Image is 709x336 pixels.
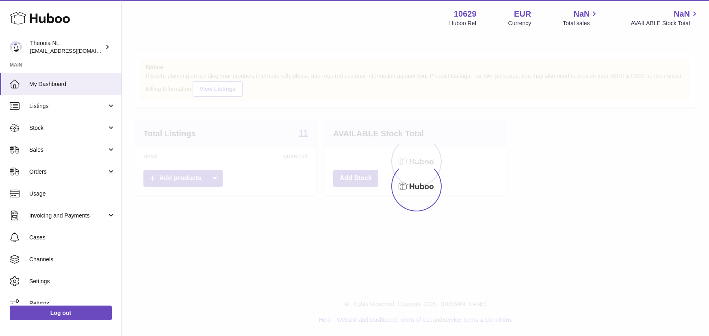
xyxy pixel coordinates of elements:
img: info@wholesomegoods.eu [10,41,22,53]
div: Huboo Ref [449,19,477,27]
span: AVAILABLE Stock Total [631,19,699,27]
span: Settings [29,278,115,285]
span: Cases [29,234,115,241]
span: Invoicing and Payments [29,212,107,220]
span: NaN [674,9,690,19]
span: Total sales [563,19,599,27]
span: Channels [29,256,115,263]
span: Usage [29,190,115,198]
a: NaN AVAILABLE Stock Total [631,9,699,27]
div: Theonia NL [30,39,103,55]
span: Orders [29,168,107,176]
span: NaN [573,9,590,19]
a: Log out [10,306,112,320]
span: Sales [29,146,107,154]
span: My Dashboard [29,80,115,88]
span: Listings [29,102,107,110]
span: [EMAIL_ADDRESS][DOMAIN_NAME] [30,47,119,54]
strong: EUR [514,9,531,19]
a: NaN Total sales [563,9,599,27]
div: Currency [508,19,531,27]
span: Stock [29,124,107,132]
span: Returns [29,299,115,307]
strong: 10629 [454,9,477,19]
